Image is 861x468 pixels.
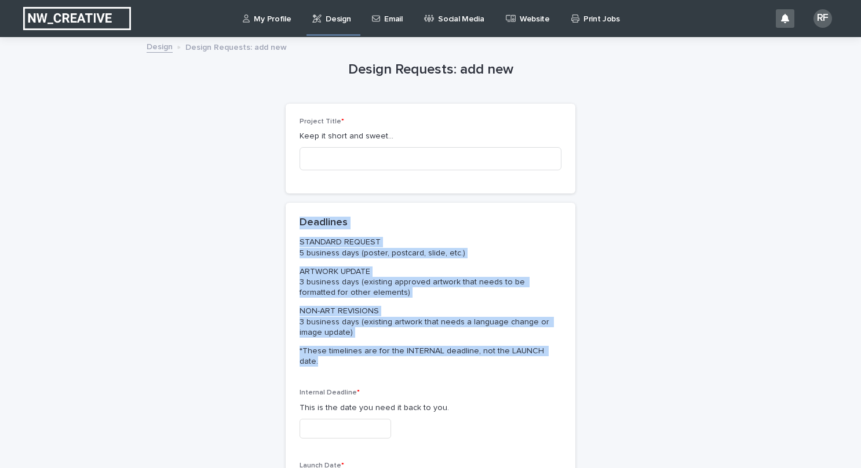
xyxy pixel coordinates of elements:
p: This is the date you need it back to you. [300,402,561,414]
p: STANDARD REQUEST 5 business days (poster, postcard, slide, etc.) [300,237,557,258]
h2: Deadlines [300,217,348,229]
h1: Design Requests: add new [286,61,575,78]
span: Internal Deadline [300,389,360,396]
p: ARTWORK UPDATE 3 business days (existing approved artwork that needs to be formatted for other el... [300,266,557,298]
a: Design [147,39,173,53]
p: *These timelines are for the INTERNAL deadline, not the LAUNCH date. [300,346,557,367]
p: Design Requests: add new [185,40,287,53]
div: RF [813,9,832,28]
p: NON-ART REVISIONS 3 business days (existing artwork that needs a language change or image update) [300,306,557,338]
span: Project Title [300,118,344,125]
img: EUIbKjtiSNGbmbK7PdmN [23,7,131,30]
p: Keep it short and sweet... [300,130,561,142]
